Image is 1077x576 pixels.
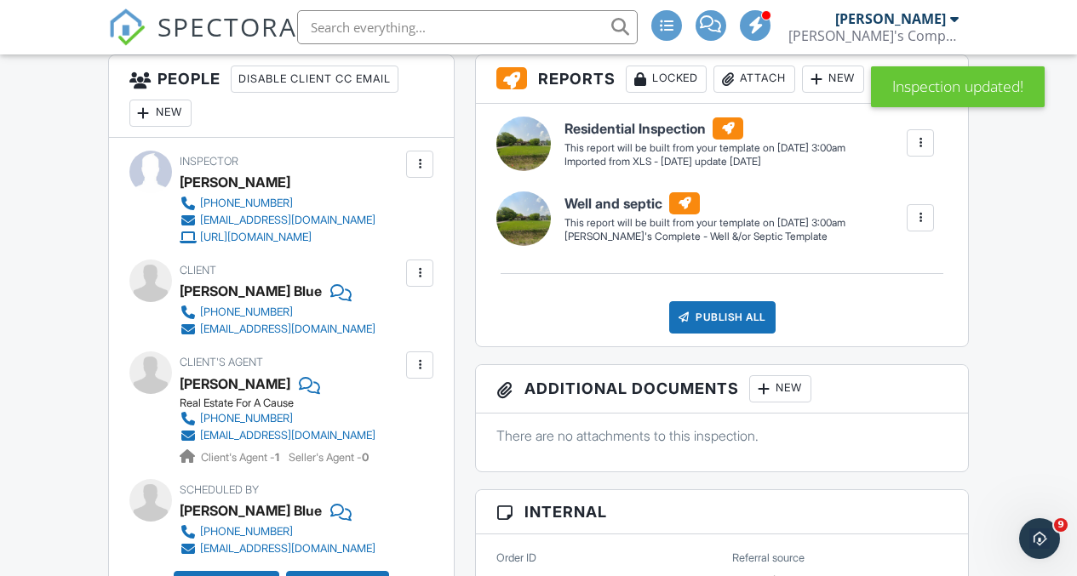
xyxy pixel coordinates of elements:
div: New [802,66,864,93]
h3: People [109,55,455,138]
div: New [129,100,192,127]
a: [PHONE_NUMBER] [180,410,375,427]
div: [PHONE_NUMBER] [200,305,293,319]
div: [EMAIL_ADDRESS][DOMAIN_NAME] [200,542,375,556]
div: Mike's Complete Home Inspection, LLC [788,27,959,44]
h3: Reports [476,55,968,104]
span: SPECTORA [158,9,297,44]
input: Search everything... [297,10,638,44]
a: [PHONE_NUMBER] [180,195,375,212]
div: This report will be built from your template on [DATE] 3:00am [564,216,845,230]
a: [EMAIL_ADDRESS][DOMAIN_NAME] [180,212,375,229]
span: Seller's Agent - [289,451,369,464]
label: Referral source [732,550,805,566]
div: Disable Client CC Email [231,66,398,93]
div: Imported from XLS - [DATE] update [DATE] [564,155,845,169]
span: Client's Agent [180,356,263,368]
div: [URL][DOMAIN_NAME] [200,231,312,244]
div: Inspection updated! [871,66,1045,107]
a: [PHONE_NUMBER] [180,523,375,540]
div: [PERSON_NAME]'s Complete - Well &/or Septic Template [564,230,845,244]
a: [EMAIL_ADDRESS][DOMAIN_NAME] [180,321,375,338]
img: The Best Home Inspection Software - Spectora [108,9,146,46]
a: [PHONE_NUMBER] [180,304,375,321]
h6: Residential Inspection [564,117,845,140]
div: Publish All [669,301,776,334]
div: [PHONE_NUMBER] [200,412,293,425]
div: Real Estate For A Cause [180,396,389,410]
div: New [749,375,811,402]
div: [PERSON_NAME] Blue [180,278,322,304]
a: SPECTORA [108,23,297,59]
div: [PERSON_NAME] [835,10,946,27]
div: Locked [626,66,707,93]
a: [EMAIL_ADDRESS][DOMAIN_NAME] [180,540,375,557]
h6: Well and septic [564,192,845,214]
a: [URL][DOMAIN_NAME] [180,229,375,246]
a: [EMAIL_ADDRESS][DOMAIN_NAME] [180,427,375,444]
h3: Additional Documents [476,365,968,413]
div: [PERSON_NAME] Blue [180,498,322,523]
h3: Internal [476,490,968,534]
a: [PERSON_NAME] [180,371,290,396]
div: [PERSON_NAME] [180,169,290,195]
span: Client [180,264,216,277]
iframe: Intercom live chat [1019,518,1060,559]
div: [EMAIL_ADDRESS][DOMAIN_NAME] [200,429,375,442]
div: [EMAIL_ADDRESS][DOMAIN_NAME] [200,214,375,227]
span: Scheduled By [180,483,259,496]
label: Order ID [496,550,536,566]
span: 9 [1054,518,1068,532]
p: There are no attachments to this inspection. [496,426,948,445]
div: [EMAIL_ADDRESS][DOMAIN_NAME] [200,322,375,336]
strong: 0 [362,451,369,464]
div: [PHONE_NUMBER] [200,197,293,210]
div: Attach [713,66,795,93]
div: [PHONE_NUMBER] [200,525,293,539]
div: This report will be built from your template on [DATE] 3:00am [564,141,845,155]
strong: 1 [275,451,279,464]
span: Inspector [180,155,238,168]
span: Client's Agent - [201,451,282,464]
